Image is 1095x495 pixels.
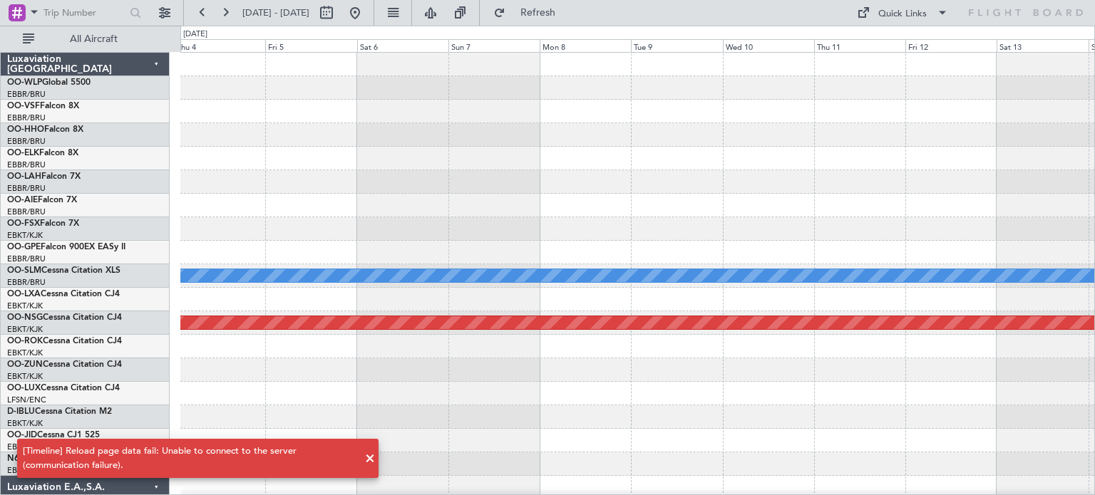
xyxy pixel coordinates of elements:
span: OO-GPE [7,243,41,251]
a: EBKT/KJK [7,301,43,311]
a: EBBR/BRU [7,207,46,217]
button: Refresh [487,1,572,24]
span: D-IBLU [7,407,35,416]
a: OO-AIEFalcon 7X [7,196,77,204]
div: Quick Links [878,7,927,21]
span: OO-NSG [7,313,43,322]
a: EBKT/KJK [7,324,43,335]
span: OO-LAH [7,172,41,181]
div: Tue 9 [631,39,722,52]
a: D-IBLUCessna Citation M2 [7,407,112,416]
div: Sun 7 [448,39,540,52]
a: OO-GPEFalcon 900EX EASy II [7,243,125,251]
a: EBBR/BRU [7,160,46,170]
a: OO-FSXFalcon 7X [7,219,79,228]
div: Fri 12 [905,39,997,52]
a: EBKT/KJK [7,230,43,241]
span: OO-WLP [7,78,42,87]
a: EBKT/KJK [7,348,43,358]
a: OO-ELKFalcon 8X [7,149,78,157]
div: [DATE] [183,28,207,41]
a: LFSN/ENC [7,395,46,405]
button: All Aircraft [16,28,155,51]
a: OO-NSGCessna Citation CJ4 [7,313,122,322]
div: Wed 10 [723,39,814,52]
span: Refresh [508,8,568,18]
a: OO-VSFFalcon 8X [7,102,79,110]
div: [Timeline] Reload page data fail: Unable to connect to the server (communication failure). [23,444,357,472]
span: OO-HHO [7,125,44,134]
span: OO-ELK [7,149,39,157]
button: Quick Links [850,1,955,24]
span: OO-LUX [7,384,41,392]
span: OO-FSX [7,219,40,228]
a: OO-LAHFalcon 7X [7,172,81,181]
a: OO-HHOFalcon 8X [7,125,83,134]
span: OO-SLM [7,266,41,275]
div: Thu 4 [174,39,265,52]
a: OO-WLPGlobal 5500 [7,78,91,87]
a: EBKT/KJK [7,371,43,382]
a: EBKT/KJK [7,418,43,429]
a: EBBR/BRU [7,89,46,100]
a: OO-ZUNCessna Citation CJ4 [7,360,122,369]
a: OO-SLMCessna Citation XLS [7,266,120,275]
a: EBBR/BRU [7,113,46,123]
input: Trip Number [43,2,125,24]
span: [DATE] - [DATE] [242,6,309,19]
a: EBBR/BRU [7,254,46,264]
div: Sat 6 [357,39,448,52]
span: All Aircraft [37,34,150,44]
a: EBBR/BRU [7,136,46,147]
span: OO-VSF [7,102,40,110]
a: OO-ROKCessna Citation CJ4 [7,337,122,345]
div: Mon 8 [540,39,631,52]
span: OO-LXA [7,290,41,298]
span: OO-AIE [7,196,38,204]
a: EBBR/BRU [7,277,46,288]
a: OO-LXACessna Citation CJ4 [7,290,120,298]
span: OO-ZUN [7,360,43,369]
a: EBBR/BRU [7,183,46,194]
span: OO-ROK [7,337,43,345]
div: Fri 5 [265,39,356,52]
div: Sat 13 [997,39,1088,52]
div: Thu 11 [814,39,905,52]
a: OO-LUXCessna Citation CJ4 [7,384,120,392]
